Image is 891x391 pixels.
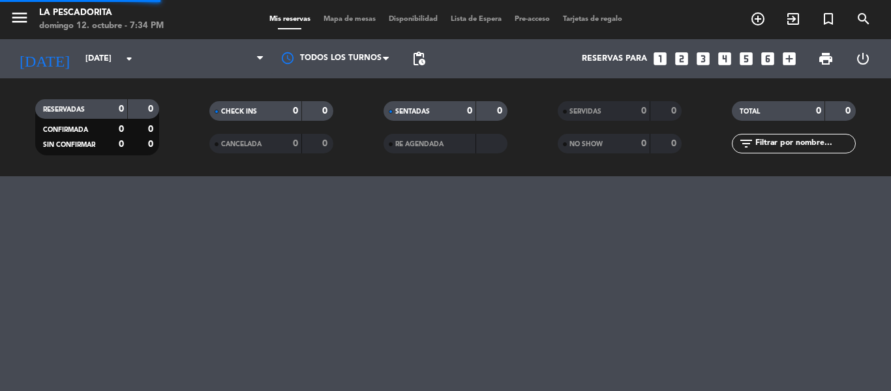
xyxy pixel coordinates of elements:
[759,50,776,67] i: looks_6
[221,108,257,115] span: CHECK INS
[467,106,472,116] strong: 0
[716,50,733,67] i: looks_4
[263,16,317,23] span: Mis reservas
[119,104,124,114] strong: 0
[382,16,444,23] span: Disponibilidad
[845,106,853,116] strong: 0
[569,108,601,115] span: SERVIDAS
[43,106,85,113] span: RESERVADAS
[39,20,164,33] div: domingo 12. octubre - 7:34 PM
[738,50,755,67] i: looks_5
[671,139,679,148] strong: 0
[322,106,330,116] strong: 0
[508,16,556,23] span: Pre-acceso
[556,16,629,23] span: Tarjetas de regalo
[740,108,760,115] span: TOTAL
[119,140,124,149] strong: 0
[821,11,836,27] i: turned_in_not
[10,44,79,73] i: [DATE]
[293,106,298,116] strong: 0
[322,139,330,148] strong: 0
[738,136,754,151] i: filter_list
[148,125,156,134] strong: 0
[444,16,508,23] span: Lista de Espera
[43,127,88,133] span: CONFIRMADA
[395,141,444,148] span: RE AGENDADA
[785,11,801,27] i: exit_to_app
[652,50,669,67] i: looks_one
[10,8,29,32] button: menu
[39,7,164,20] div: La Pescadorita
[641,139,646,148] strong: 0
[673,50,690,67] i: looks_two
[569,141,603,148] span: NO SHOW
[121,51,137,67] i: arrow_drop_down
[781,50,798,67] i: add_box
[750,11,766,27] i: add_circle_outline
[293,139,298,148] strong: 0
[395,108,430,115] span: SENTADAS
[43,142,95,148] span: SIN CONFIRMAR
[695,50,712,67] i: looks_3
[844,39,881,78] div: LOG OUT
[641,106,646,116] strong: 0
[221,141,262,148] span: CANCELADA
[317,16,382,23] span: Mapa de mesas
[855,51,871,67] i: power_settings_new
[671,106,679,116] strong: 0
[148,104,156,114] strong: 0
[119,125,124,134] strong: 0
[816,106,821,116] strong: 0
[818,51,834,67] span: print
[856,11,871,27] i: search
[411,51,427,67] span: pending_actions
[582,54,647,63] span: Reservas para
[10,8,29,27] i: menu
[148,140,156,149] strong: 0
[497,106,505,116] strong: 0
[754,136,855,151] input: Filtrar por nombre...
